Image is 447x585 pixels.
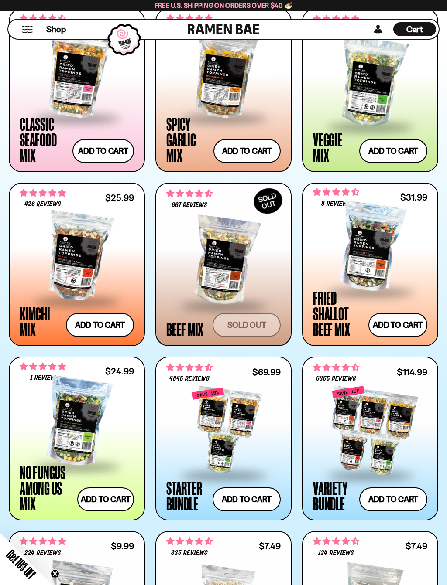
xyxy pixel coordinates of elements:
div: $24.99 [105,367,134,375]
a: 4.71 stars 4845 reviews $69.99 Starter Bundle Add to cart [155,357,292,520]
button: Add to cart [359,139,427,163]
span: 4.62 stars [313,187,359,198]
button: Add to cart [72,139,134,163]
button: Add to cart [368,313,427,337]
div: $9.99 [111,542,134,550]
span: 426 reviews [24,201,61,208]
div: $7.49 [259,542,281,550]
div: Fried Shallot Beef Mix [313,290,364,337]
span: Shop [46,24,66,35]
a: 5.00 stars 1 review $24.99 No Fungus Among Us Mix Add to cart [9,357,145,520]
div: $7.49 [406,542,427,550]
div: Starter Bundle [166,480,208,511]
div: $25.99 [105,194,134,202]
a: 4.63 stars 6355 reviews $114.99 Variety Bundle Add to cart [302,357,438,520]
span: 1 review [30,374,55,381]
button: Mobile Menu Trigger [21,26,33,33]
a: 4.75 stars 941 reviews $25.99 Spicy Garlic Mix Add to cart [155,8,292,172]
button: Add to cart [213,139,281,163]
button: Add to cart [359,487,427,511]
div: Spicy Garlic Mix [166,116,209,163]
button: Add to cart [77,487,134,511]
span: 4.68 stars [313,536,359,547]
button: Close teaser [51,569,59,578]
button: Add to cart [66,313,134,337]
div: SOLD OUT [249,183,287,218]
span: Get 10% Off [4,547,38,581]
button: Add to cart [213,487,281,511]
a: 4.76 stars 1392 reviews $24.99 Veggie Mix Add to cart [302,8,438,172]
span: 4.71 stars [166,362,213,373]
span: 4.63 stars [313,362,359,373]
span: 6355 reviews [316,375,356,382]
div: Veggie Mix [313,132,355,163]
span: 4845 reviews [169,375,210,382]
div: $69.99 [252,368,281,376]
a: SOLDOUT 4.64 stars 667 reviews Beef Mix Sold out [155,183,292,347]
span: 4.53 stars [166,536,213,547]
a: 4.62 stars 8 reviews $31.99 Fried Shallot Beef Mix Add to cart [302,183,438,347]
span: 5.00 stars [20,361,66,372]
div: $114.99 [397,368,427,376]
div: Beef Mix [166,321,203,337]
span: 124 reviews [318,550,354,557]
div: Variety Bundle [313,480,355,511]
span: 224 reviews [24,550,61,557]
span: 4.76 stars [20,187,66,199]
span: 8 reviews [321,201,351,207]
div: $31.99 [400,193,427,201]
a: 4.76 stars 426 reviews $25.99 Kimchi Mix Add to cart [9,183,145,347]
div: Kimchi Mix [20,306,62,337]
a: 4.68 stars 2792 reviews $26.99 Classic Seafood Mix Add to cart [9,8,145,172]
a: Cart [393,20,436,39]
span: Cart [406,24,423,34]
span: Free U.S. Shipping on Orders over $40 🍜 [155,1,293,10]
span: 4.64 stars [166,188,213,199]
span: 667 reviews [172,202,207,209]
div: Classic Seafood Mix [20,116,68,163]
div: No Fungus Among Us Mix [20,464,73,511]
span: 335 reviews [171,550,208,557]
a: Shop [46,22,66,36]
